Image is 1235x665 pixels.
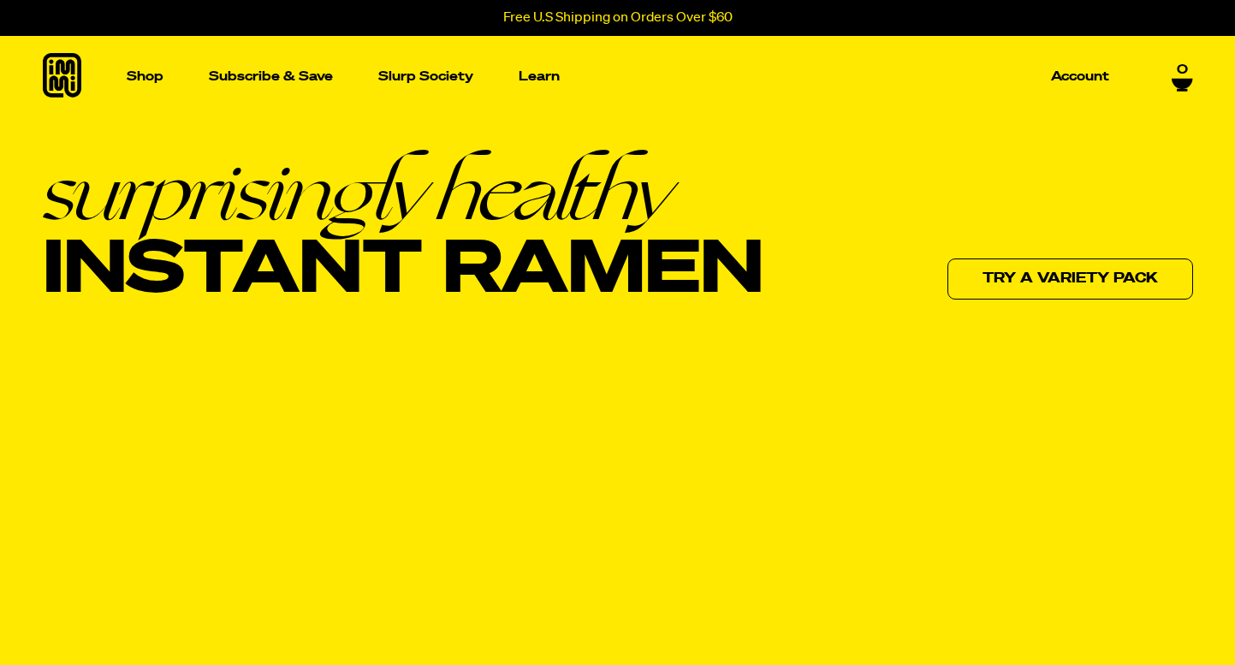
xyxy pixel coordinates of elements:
nav: Main navigation [120,36,1116,117]
p: Free U.S Shipping on Orders Over $60 [503,10,733,26]
p: Slurp Society [378,70,473,83]
p: Learn [519,70,560,83]
em: surprisingly healthy [43,151,764,232]
a: Account [1044,63,1116,90]
a: Shop [120,36,170,117]
a: Slurp Society [371,63,480,90]
span: 0 [1177,62,1188,78]
p: Subscribe & Save [209,70,333,83]
a: Learn [512,36,567,117]
a: 0 [1172,62,1193,92]
p: Account [1051,70,1109,83]
h1: Instant Ramen [43,151,764,312]
a: Subscribe & Save [202,63,340,90]
a: Try a variety pack [947,258,1193,300]
p: Shop [127,70,163,83]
